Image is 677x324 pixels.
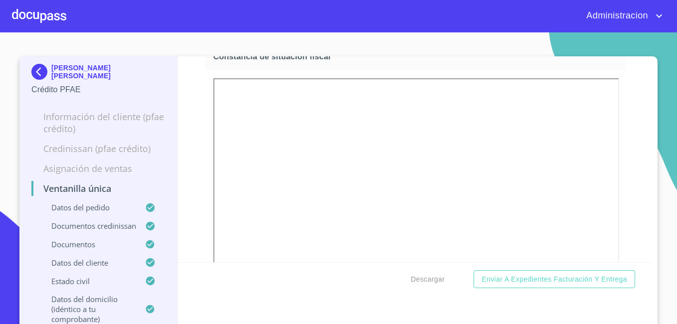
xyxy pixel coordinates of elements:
button: Enviar a Expedientes Facturación y Entrega [474,270,635,289]
span: Administracion [579,8,653,24]
p: Datos del domicilio (idéntico a tu comprobante) [31,294,145,324]
p: Ventanilla única [31,182,166,194]
p: Crédito PFAE [31,84,166,96]
p: [PERSON_NAME] [PERSON_NAME] [51,64,166,80]
span: Enviar a Expedientes Facturación y Entrega [482,273,627,286]
p: Credinissan (PFAE crédito) [31,143,166,155]
div: [PERSON_NAME] [PERSON_NAME] [31,64,166,84]
span: Descargar [411,273,445,286]
button: Descargar [407,270,449,289]
button: account of current user [579,8,665,24]
p: Documentos CrediNissan [31,221,145,231]
p: Datos del pedido [31,202,145,212]
p: Estado civil [31,276,145,286]
p: Documentos [31,239,145,249]
p: Asignación de Ventas [31,162,166,174]
img: Docupass spot blue [31,64,51,80]
span: Constancia de situación fiscal [213,51,621,62]
p: Datos del cliente [31,258,145,268]
p: Información del cliente (PFAE crédito) [31,111,166,135]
